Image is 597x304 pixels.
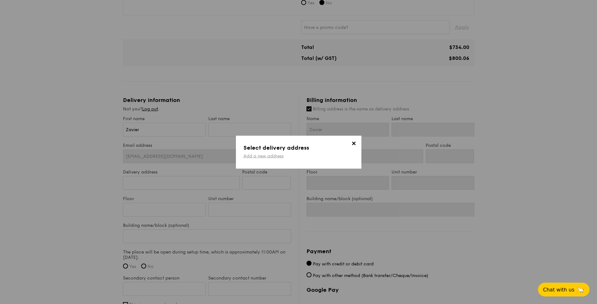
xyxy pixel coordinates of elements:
[538,283,589,296] button: Chat with us🦙
[243,143,354,152] h3: Select delivery address
[349,140,358,149] span: ✕
[543,287,574,293] span: Chat with us
[243,153,284,158] a: Add a new address
[577,286,584,293] span: 🦙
